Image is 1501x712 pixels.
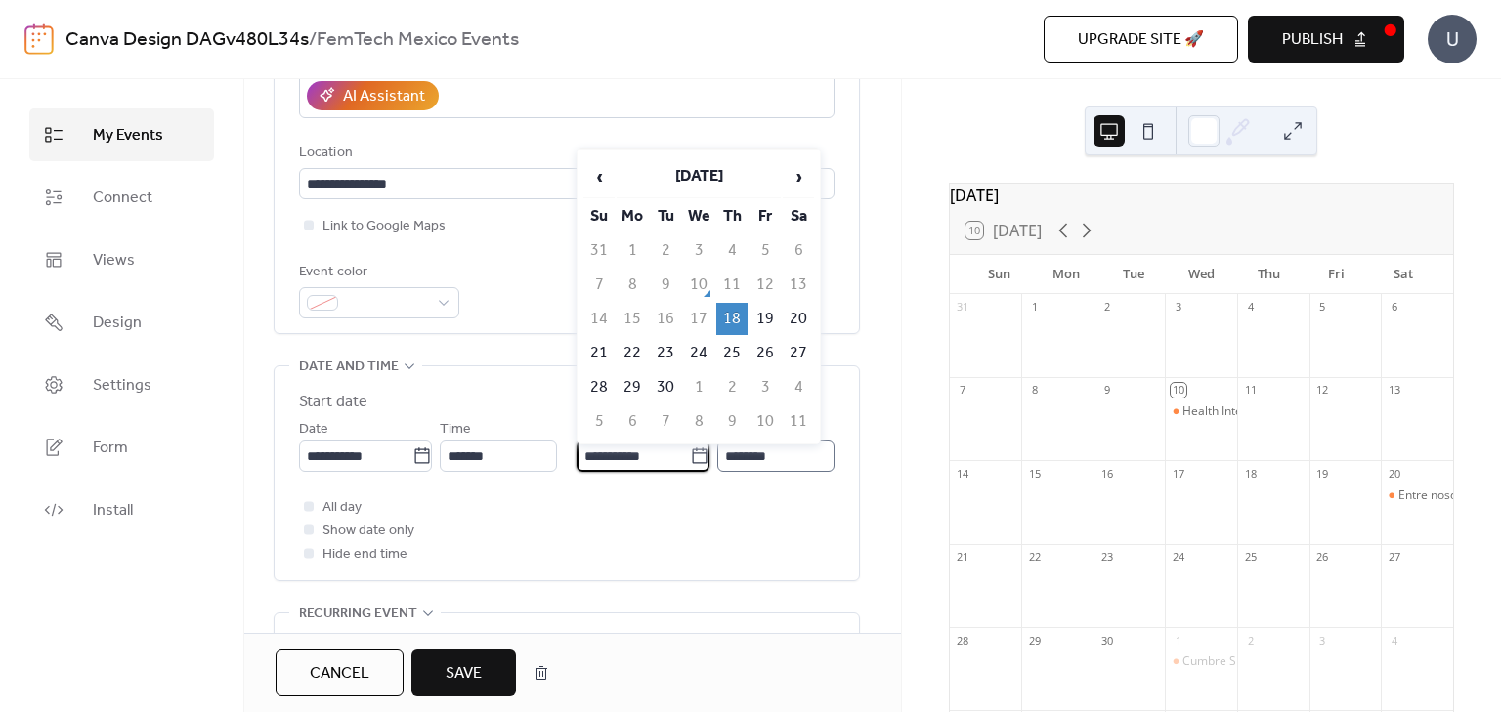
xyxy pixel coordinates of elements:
div: 19 [1315,466,1330,481]
div: AI Assistant [343,85,425,108]
td: 11 [783,405,814,438]
th: Su [583,200,615,232]
div: Tue [1100,255,1168,294]
div: 9 [1099,383,1114,398]
div: 2 [1243,633,1258,648]
td: 17 [683,303,714,335]
span: Date [299,418,328,441]
div: 26 [1315,550,1330,565]
td: 18 [716,303,748,335]
span: Recurring event [299,603,417,626]
div: 7 [956,383,970,398]
div: Mon [1033,255,1100,294]
span: Install [93,499,133,523]
div: 11 [1243,383,1258,398]
div: 2 [1099,300,1114,314]
div: Sat [1370,255,1437,294]
td: 8 [683,405,714,438]
td: 15 [617,303,648,335]
td: 8 [617,269,648,301]
td: 3 [683,234,714,267]
td: 14 [583,303,615,335]
td: 7 [583,269,615,301]
div: 21 [956,550,970,565]
div: Health Intelligence Forum - Chihuahua Tech Week [1182,403,1453,420]
span: Form [93,437,128,460]
button: Cancel [276,649,404,696]
span: Show date only [322,520,414,543]
td: 26 [750,337,781,369]
div: Fri [1303,255,1370,294]
div: 28 [956,633,970,648]
div: 13 [1387,383,1401,398]
div: 17 [1171,466,1185,481]
th: Tu [650,200,681,232]
span: Time [440,418,471,441]
div: 22 [1027,550,1042,565]
div: 4 [1243,300,1258,314]
td: 24 [683,337,714,369]
th: Sa [783,200,814,232]
div: Cumbre Sin Reglas [1182,653,1285,670]
span: Publish [1282,28,1343,52]
td: 9 [716,405,748,438]
span: Upgrade site 🚀 [1078,28,1204,52]
td: 6 [783,234,814,267]
div: 4 [1387,633,1401,648]
span: Date and time [299,356,399,379]
div: 30 [1099,633,1114,648]
span: Connect [93,187,152,210]
div: 23 [1099,550,1114,565]
span: ‹ [584,157,614,196]
span: Settings [93,374,151,398]
td: 28 [583,371,615,403]
button: Save [411,649,516,696]
a: Connect [29,171,214,224]
td: 10 [683,269,714,301]
div: Thu [1235,255,1303,294]
th: Fr [750,200,781,232]
td: 30 [650,371,681,403]
b: / [309,21,317,59]
div: Entre nosotras: hormonas y vida [1381,487,1453,504]
div: Cumbre Sin Reglas [1165,653,1237,670]
th: Th [716,200,748,232]
a: Settings [29,358,214,411]
td: 3 [750,371,781,403]
a: Canva Design DAGv480L34s [65,21,309,59]
div: 16 [1099,466,1114,481]
b: FemTech Mexico Events [317,21,519,59]
div: Location [299,142,831,165]
div: 31 [956,300,970,314]
a: Design [29,296,214,349]
span: Design [93,312,142,335]
a: Form [29,421,214,474]
div: Event color [299,261,455,284]
button: Upgrade site 🚀 [1044,16,1238,63]
td: 25 [716,337,748,369]
td: 5 [750,234,781,267]
td: 2 [650,234,681,267]
div: Sun [965,255,1033,294]
a: Install [29,483,214,536]
td: 27 [783,337,814,369]
div: 27 [1387,550,1401,565]
a: My Events [29,108,214,161]
th: We [683,200,714,232]
div: 24 [1171,550,1185,565]
td: 31 [583,234,615,267]
th: [DATE] [617,156,781,198]
td: 6 [617,405,648,438]
div: 18 [1243,466,1258,481]
a: Views [29,233,214,286]
span: All day [322,496,362,520]
span: Hide end time [322,543,407,566]
div: 1 [1171,633,1185,648]
td: 12 [750,269,781,301]
td: 4 [716,234,748,267]
td: 19 [750,303,781,335]
td: 9 [650,269,681,301]
td: 1 [617,234,648,267]
td: 2 [716,371,748,403]
div: 29 [1027,633,1042,648]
